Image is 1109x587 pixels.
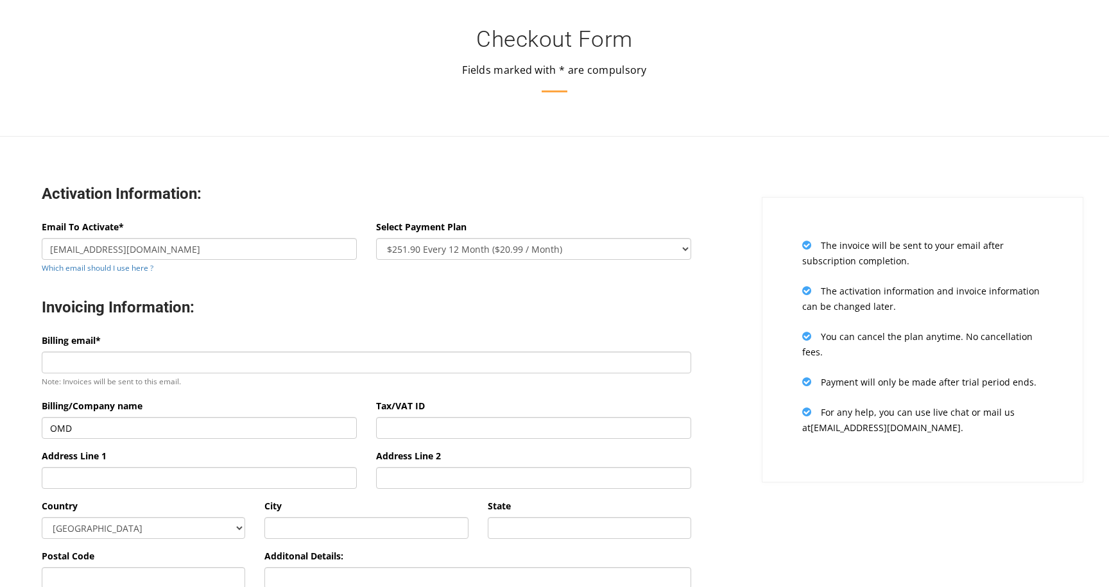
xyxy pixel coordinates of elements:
p: The invoice will be sent to your email after subscription completion. [802,237,1043,269]
label: Postal Code [42,549,94,564]
label: Address Line 2 [376,448,441,464]
label: Billing/Company name [42,398,142,414]
h3: Activation Information: [42,184,691,204]
label: Tax/VAT ID [376,398,425,414]
p: For any help, you can use live chat or mail us at [EMAIL_ADDRESS][DOMAIN_NAME] . [802,404,1043,436]
label: State [488,498,511,514]
small: Note: Invoices will be sent to this email. [42,376,181,386]
input: Enter email [42,238,357,260]
label: Additonal Details: [264,549,343,564]
p: You can cancel the plan anytime. No cancellation fees. [802,328,1043,360]
label: Billing email* [42,333,101,348]
label: Select Payment Plan [376,219,467,235]
p: Payment will only be made after trial period ends. [802,374,1043,390]
label: Address Line 1 [42,448,107,464]
p: The activation information and invoice information can be changed later. [802,283,1043,314]
label: City [264,498,282,514]
label: Email To Activate* [42,219,124,235]
a: Which email should I use here ? [42,262,153,273]
label: Country [42,498,78,514]
h3: Invoicing Information: [42,298,691,318]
